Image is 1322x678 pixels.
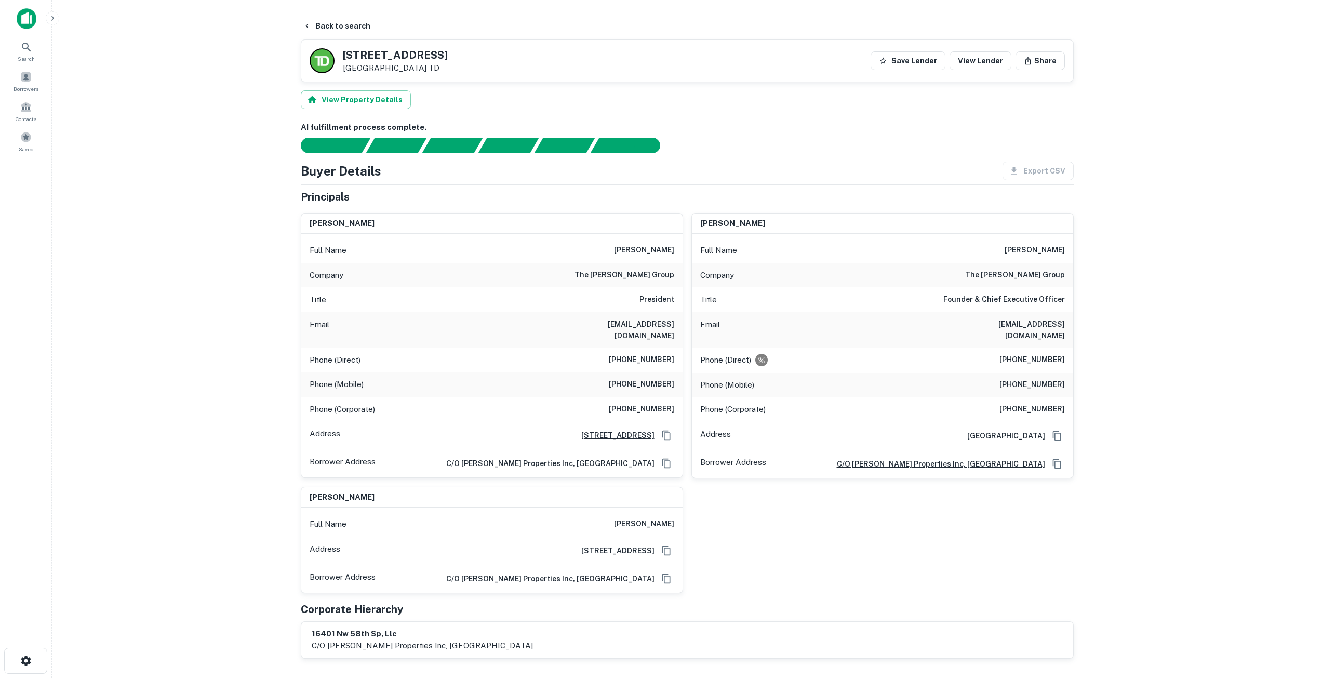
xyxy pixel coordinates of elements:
h6: the [PERSON_NAME] group [575,269,674,282]
h6: [PERSON_NAME] [614,244,674,257]
h6: the [PERSON_NAME] group [965,269,1065,282]
p: Address [700,428,731,444]
p: Phone (Mobile) [700,379,754,391]
h6: [PERSON_NAME] [310,218,375,230]
a: View Lender [950,51,1011,70]
div: AI fulfillment process complete. [591,138,673,153]
p: Full Name [310,244,346,257]
div: Principals found, AI now looking for contact information... [478,138,539,153]
div: Sending borrower request to AI... [288,138,366,153]
h6: Founder & Chief Executive Officer [943,294,1065,306]
h6: [PERSON_NAME] [310,491,375,503]
p: [GEOGRAPHIC_DATA] [343,63,448,73]
p: Phone (Mobile) [310,378,364,391]
a: [STREET_ADDRESS] [573,430,655,441]
p: Borrower Address [310,571,376,587]
p: Address [310,428,340,443]
span: Contacts [16,115,36,123]
h6: [GEOGRAPHIC_DATA] [959,430,1045,442]
h5: [STREET_ADDRESS] [343,50,448,60]
p: Phone (Direct) [700,354,751,366]
h6: [PHONE_NUMBER] [609,378,674,391]
h6: 16401 nw 58th sp, llc [312,628,533,640]
h4: Buyer Details [301,162,381,180]
a: Saved [3,127,49,155]
button: View Property Details [301,90,411,109]
h6: [PERSON_NAME] [1005,244,1065,257]
a: c/o [PERSON_NAME] properties inc, [GEOGRAPHIC_DATA] [438,458,655,469]
p: Phone (Corporate) [700,403,766,416]
p: Company [310,269,343,282]
p: Borrower Address [310,456,376,471]
a: [STREET_ADDRESS] [573,545,655,556]
button: Copy Address [1049,456,1065,472]
p: Email [310,318,329,341]
h6: [PHONE_NUMBER] [999,379,1065,391]
button: Copy Address [1049,428,1065,444]
iframe: Chat Widget [1270,595,1322,645]
h6: AI fulfillment process complete. [301,122,1074,134]
button: Copy Address [659,543,674,559]
p: Phone (Direct) [310,354,360,366]
p: Email [700,318,720,341]
a: Search [3,37,49,65]
button: Save Lender [871,51,945,70]
button: Copy Address [659,428,674,443]
h6: [PERSON_NAME] [700,218,765,230]
h6: President [639,294,674,306]
a: Borrowers [3,67,49,95]
h5: Principals [301,189,350,205]
h6: [PHONE_NUMBER] [609,354,674,366]
div: Documents found, AI parsing details... [422,138,483,153]
h6: [PHONE_NUMBER] [999,354,1065,366]
span: Saved [19,145,34,153]
h6: [EMAIL_ADDRESS][DOMAIN_NAME] [940,318,1065,341]
p: Company [700,269,734,282]
a: TD [429,63,439,72]
h6: [PHONE_NUMBER] [609,403,674,416]
a: c/o [PERSON_NAME] properties inc, [GEOGRAPHIC_DATA] [829,458,1045,470]
p: Full Name [310,518,346,530]
h5: Corporate Hierarchy [301,602,403,617]
h6: [PERSON_NAME] [614,518,674,530]
button: Share [1016,51,1065,70]
button: Copy Address [659,571,674,587]
p: Borrower Address [700,456,766,472]
img: capitalize-icon.png [17,8,36,29]
span: Borrowers [14,85,38,93]
h6: [EMAIL_ADDRESS][DOMAIN_NAME] [550,318,674,341]
p: Title [700,294,717,306]
button: Copy Address [659,456,674,471]
a: Contacts [3,97,49,125]
p: c/o [PERSON_NAME] properties inc, [GEOGRAPHIC_DATA] [312,640,533,652]
p: Phone (Corporate) [310,403,375,416]
a: c/o [PERSON_NAME] properties inc, [GEOGRAPHIC_DATA] [438,573,655,584]
p: Title [310,294,326,306]
div: Principals found, still searching for contact information. This may take time... [534,138,595,153]
p: Full Name [700,244,737,257]
div: Your request is received and processing... [366,138,426,153]
button: Back to search [299,17,375,35]
div: Requests to not be contacted at this number [755,354,768,366]
h6: [PHONE_NUMBER] [999,403,1065,416]
span: Search [18,55,35,63]
p: Address [310,543,340,559]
